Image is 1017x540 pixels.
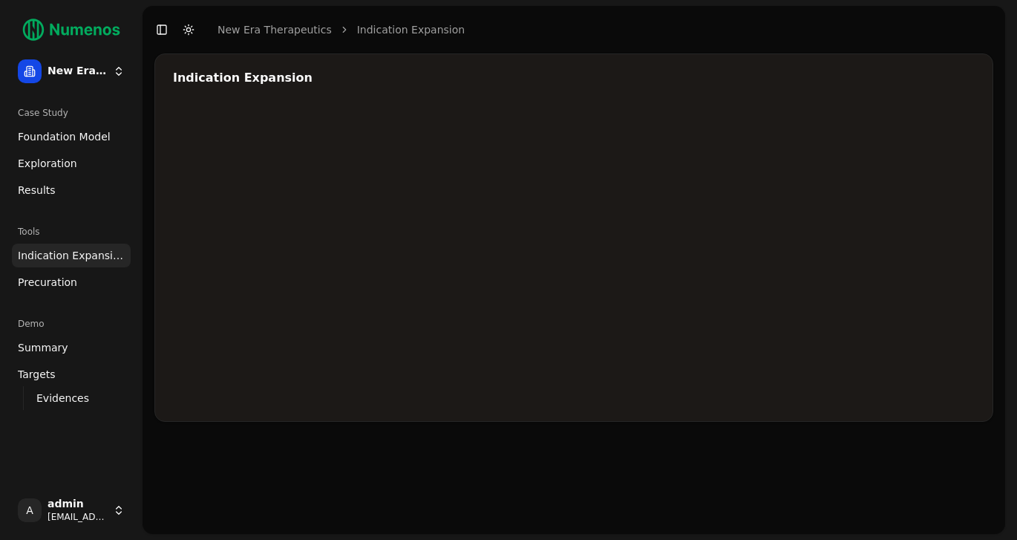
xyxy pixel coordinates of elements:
[12,101,131,125] div: Case Study
[218,22,465,37] nav: breadcrumb
[30,388,113,409] a: Evidences
[48,498,107,511] span: admin
[12,53,131,89] button: New Era Therapeutics
[18,248,125,263] span: Indication Expansion
[36,391,89,406] span: Evidences
[48,65,107,78] span: New Era Therapeutics
[12,270,131,294] a: Precuration
[357,22,465,37] a: Indication Expansion
[48,511,107,523] span: [EMAIL_ADDRESS]
[18,275,77,290] span: Precuration
[12,178,131,202] a: Results
[18,129,111,144] span: Foundation Model
[12,336,131,360] a: Summary
[18,340,68,355] span: Summary
[12,244,131,267] a: Indication Expansion
[18,183,56,198] span: Results
[218,22,332,37] a: New Era Therapeutics
[12,312,131,336] div: Demo
[12,152,131,175] a: Exploration
[173,72,975,84] div: Indication Expansion
[12,362,131,386] a: Targets
[12,492,131,528] button: Aadmin[EMAIL_ADDRESS]
[12,125,131,149] a: Foundation Model
[12,220,131,244] div: Tools
[18,156,77,171] span: Exploration
[18,498,42,522] span: A
[12,12,131,48] img: Numenos
[18,367,56,382] span: Targets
